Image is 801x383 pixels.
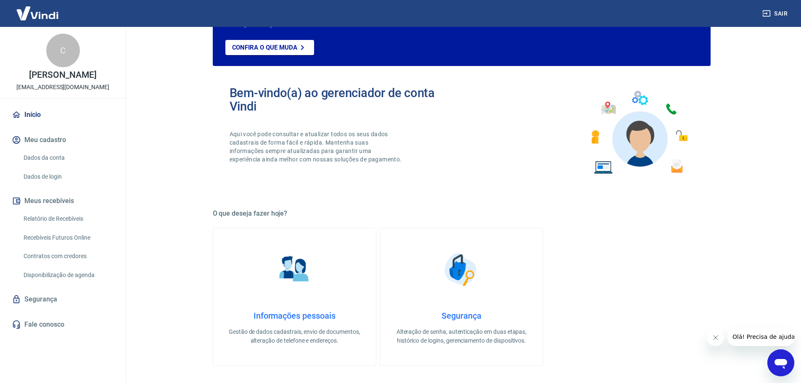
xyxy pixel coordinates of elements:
div: C [46,34,80,67]
p: Aqui você pode consultar e atualizar todos os seus dados cadastrais de forma fácil e rápida. Mant... [230,130,404,164]
iframe: Botão para abrir a janela de mensagens [767,349,794,376]
button: Meus recebíveis [10,192,116,210]
a: Informações pessoaisInformações pessoaisGestão de dados cadastrais, envio de documentos, alteraçã... [213,228,376,366]
p: Confira o que muda [232,44,297,51]
a: Dados de login [20,168,116,185]
span: Olá! Precisa de ajuda? [5,6,71,13]
a: Segurança [10,290,116,309]
a: Recebíveis Futuros Online [20,229,116,246]
a: SegurançaSegurançaAlteração de senha, autenticação em duas etapas, histórico de logins, gerenciam... [380,228,543,366]
iframe: Mensagem da empresa [727,328,794,346]
img: Informações pessoais [273,248,315,291]
p: [EMAIL_ADDRESS][DOMAIN_NAME] [16,83,109,92]
a: Contratos com credores [20,248,116,265]
a: Confira o que muda [225,40,314,55]
p: Gestão de dados cadastrais, envio de documentos, alteração de telefone e endereços. [227,328,362,345]
p: Alteração de senha, autenticação em duas etapas, histórico de logins, gerenciamento de dispositivos. [394,328,529,345]
a: Relatório de Recebíveis [20,210,116,227]
button: Sair [761,6,791,21]
iframe: Fechar mensagem [707,329,724,346]
a: Dados da conta [20,149,116,166]
button: Meu cadastro [10,131,116,149]
a: Início [10,106,116,124]
img: Imagem de um avatar masculino com diversos icones exemplificando as funcionalidades do gerenciado... [584,86,694,179]
a: Disponibilização de agenda [20,267,116,284]
img: Segurança [440,248,482,291]
h5: O que deseja fazer hoje? [213,209,711,218]
a: Fale conosco [10,315,116,334]
img: Vindi [10,0,65,26]
p: [PERSON_NAME] [29,71,96,79]
h4: Informações pessoais [227,311,362,321]
h4: Segurança [394,311,529,321]
h2: Bem-vindo(a) ao gerenciador de conta Vindi [230,86,462,113]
